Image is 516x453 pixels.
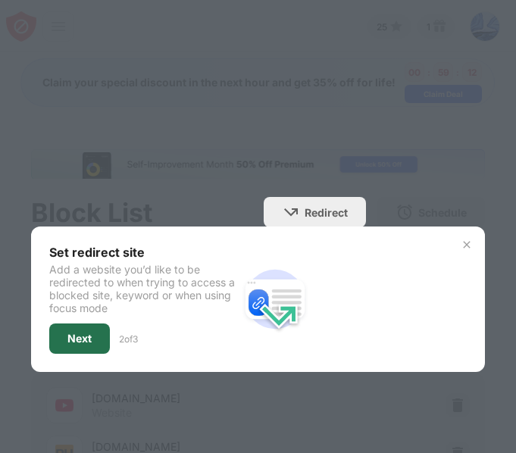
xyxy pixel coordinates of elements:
img: x-button.svg [461,239,473,251]
div: 2 of 3 [119,333,138,345]
div: Redirect [305,206,348,219]
img: redirect.svg [239,263,311,336]
div: Next [67,333,92,345]
div: Set redirect site [49,245,239,260]
div: Add a website you’d like to be redirected to when trying to access a blocked site, keyword or whe... [49,263,239,314]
